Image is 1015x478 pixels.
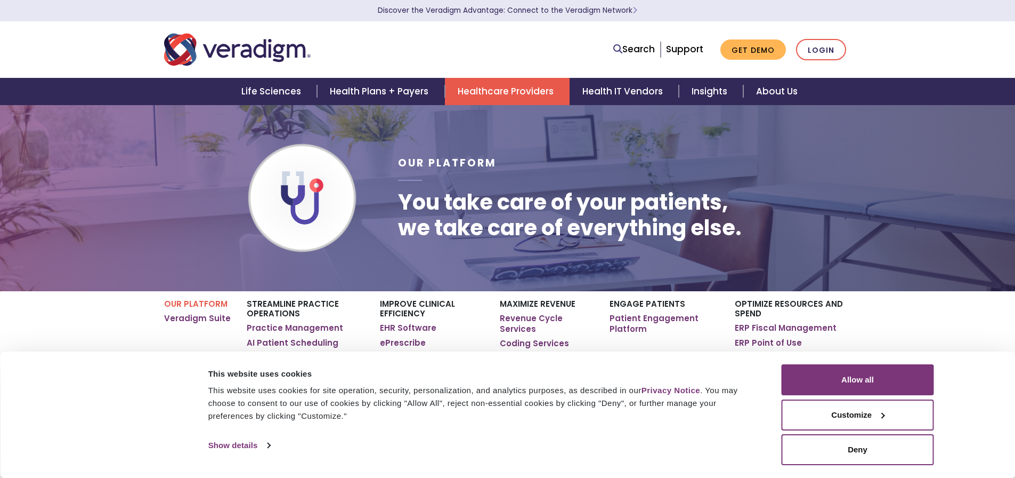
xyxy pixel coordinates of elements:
[164,313,231,324] a: Veradigm Suite
[229,78,317,105] a: Life Sciences
[247,338,338,348] a: AI Patient Scheduling
[782,434,934,465] button: Deny
[398,189,742,241] h1: You take care of your patients, we take care of everything else.
[500,313,593,334] a: Revenue Cycle Services
[208,368,758,380] div: This website uses cookies
[613,42,655,57] a: Search
[735,338,802,348] a: ERP Point of Use
[735,323,837,333] a: ERP Fiscal Management
[378,5,637,15] a: Discover the Veradigm Advantage: Connect to the Veradigm NetworkLearn More
[632,5,637,15] span: Learn More
[247,323,343,333] a: Practice Management
[398,156,497,170] span: Our Platform
[666,43,703,55] a: Support
[445,78,570,105] a: Healthcare Providers
[610,313,719,334] a: Patient Engagement Platform
[208,384,758,423] div: This website uses cookies for site operation, security, personalization, and analytics purposes, ...
[743,78,810,105] a: About Us
[500,338,569,349] a: Coding Services
[679,78,743,105] a: Insights
[642,386,700,395] a: Privacy Notice
[380,338,426,348] a: ePrescribe
[782,364,934,395] button: Allow all
[796,39,846,61] a: Login
[570,78,679,105] a: Health IT Vendors
[782,400,934,431] button: Customize
[208,437,270,453] a: Show details
[164,32,311,67] img: Veradigm logo
[317,78,444,105] a: Health Plans + Payers
[720,39,786,60] a: Get Demo
[380,323,436,333] a: EHR Software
